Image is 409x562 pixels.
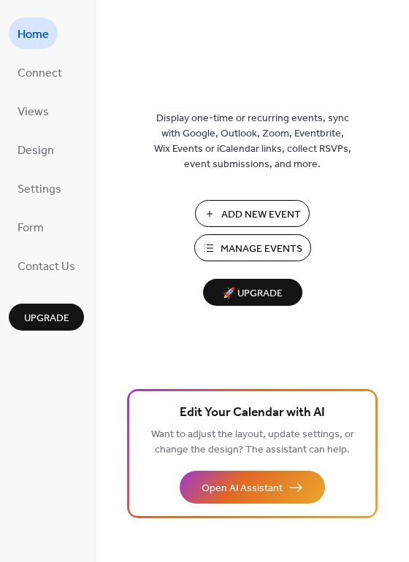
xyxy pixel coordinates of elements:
[195,200,310,227] button: Add New Event
[151,425,354,460] span: Want to adjust the layout, update settings, or change the design? The assistant can help.
[9,95,58,126] a: Views
[24,311,69,326] span: Upgrade
[202,481,283,496] span: Open AI Assistant
[9,250,84,281] a: Contact Us
[18,178,61,201] span: Settings
[9,18,58,49] a: Home
[203,279,302,306] button: 🚀 Upgrade
[180,471,325,504] button: Open AI Assistant
[18,62,62,85] span: Connect
[18,23,49,46] span: Home
[221,242,302,257] span: Manage Events
[9,134,63,165] a: Design
[18,255,75,278] span: Contact Us
[9,56,71,88] a: Connect
[212,284,294,304] span: 🚀 Upgrade
[18,101,49,123] span: Views
[221,207,301,223] span: Add New Event
[18,139,54,162] span: Design
[9,172,70,204] a: Settings
[9,304,84,331] button: Upgrade
[180,403,325,423] span: Edit Your Calendar with AI
[9,211,53,242] a: Form
[154,111,351,172] span: Display one-time or recurring events, sync with Google, Outlook, Zoom, Eventbrite, Wix Events or ...
[18,217,44,239] span: Form
[194,234,311,261] button: Manage Events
